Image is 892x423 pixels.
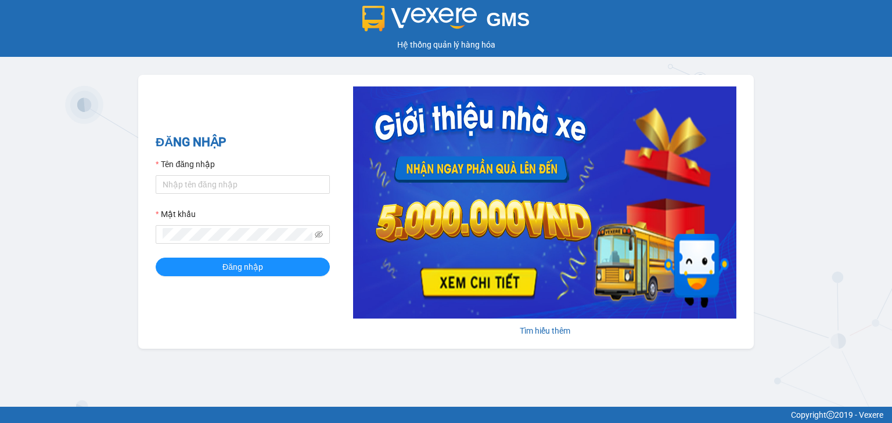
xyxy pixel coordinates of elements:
[156,208,196,220] label: Mật khẩu
[362,6,477,31] img: logo 2
[353,324,736,337] div: Tìm hiểu thêm
[156,133,330,152] h2: ĐĂNG NHẬP
[9,408,883,421] div: Copyright 2019 - Vexere
[222,261,263,273] span: Đăng nhập
[163,228,312,241] input: Mật khẩu
[3,38,889,51] div: Hệ thống quản lý hàng hóa
[156,158,215,171] label: Tên đăng nhập
[486,9,530,30] span: GMS
[156,175,330,194] input: Tên đăng nhập
[156,258,330,276] button: Đăng nhập
[826,411,835,419] span: copyright
[315,230,323,238] span: eye-invisible
[353,86,736,319] img: banner-0
[362,17,530,27] a: GMS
